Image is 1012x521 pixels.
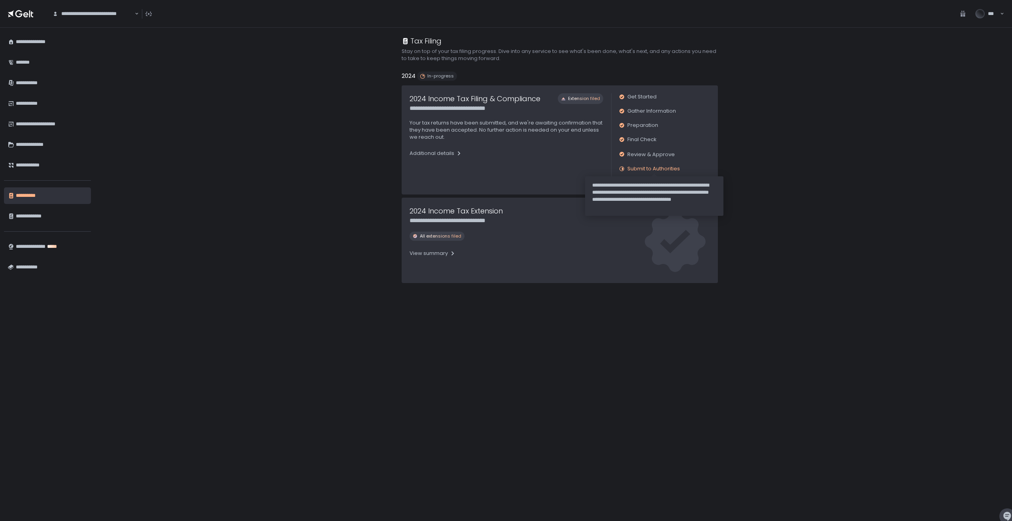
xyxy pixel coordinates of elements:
span: In-progress [427,73,454,79]
span: Get Started [627,93,657,100]
h2: Stay on top of your tax filing progress. Dive into any service to see what's been done, what's ne... [402,48,718,62]
span: All extensions filed [420,233,461,239]
p: Your tax returns have been submitted, and we're awaiting confirmation that they have been accepte... [410,119,603,141]
div: Tax Filing [402,36,442,46]
span: Gather Information [627,108,676,115]
span: Preparation [627,122,658,129]
span: Extension filed [568,96,600,102]
span: Review & Approve [627,151,675,158]
button: Additional details [410,147,462,160]
div: Search for option [47,6,139,22]
span: Filed [627,179,639,187]
h1: 2024 Income Tax Extension [410,206,503,216]
div: View summary [410,250,456,257]
h2: 2024 [402,72,415,81]
span: Final Check [627,136,657,143]
button: View summary [410,247,456,260]
h1: 2024 Income Tax Filing & Compliance [410,93,540,104]
div: Additional details [410,150,462,157]
span: Submit to Authorities [627,165,680,172]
